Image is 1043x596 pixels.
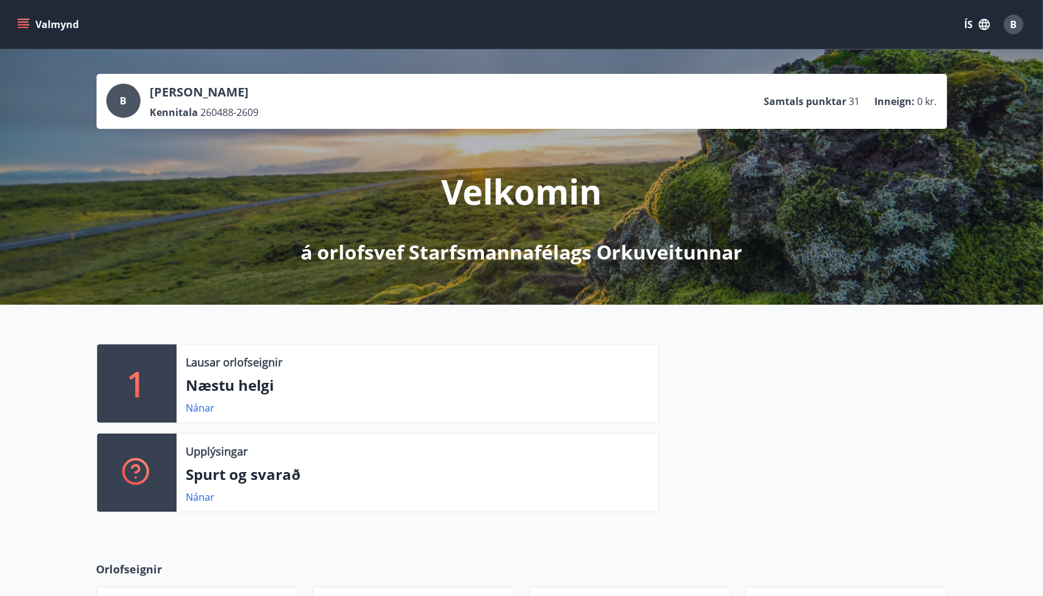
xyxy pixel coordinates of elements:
[97,561,163,577] span: Orlofseignir
[999,10,1028,39] button: B
[186,354,283,370] p: Lausar orlofseignir
[441,168,602,214] p: Velkomin
[875,95,915,108] p: Inneign :
[186,464,648,485] p: Spurt og svarað
[301,239,742,266] p: á orlofsvef Starfsmannafélags Orkuveitunnar
[150,106,199,119] p: Kennitala
[201,106,259,119] span: 260488-2609
[15,13,84,35] button: menu
[764,95,847,108] p: Samtals punktar
[186,443,248,459] p: Upplýsingar
[186,490,215,504] a: Nánar
[120,94,126,107] span: B
[957,13,997,35] button: ÍS
[918,95,937,108] span: 0 kr.
[150,84,259,101] p: [PERSON_NAME]
[186,401,215,415] a: Nánar
[127,360,147,407] p: 1
[849,95,860,108] span: 31
[186,375,648,396] p: Næstu helgi
[1011,18,1017,31] span: B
